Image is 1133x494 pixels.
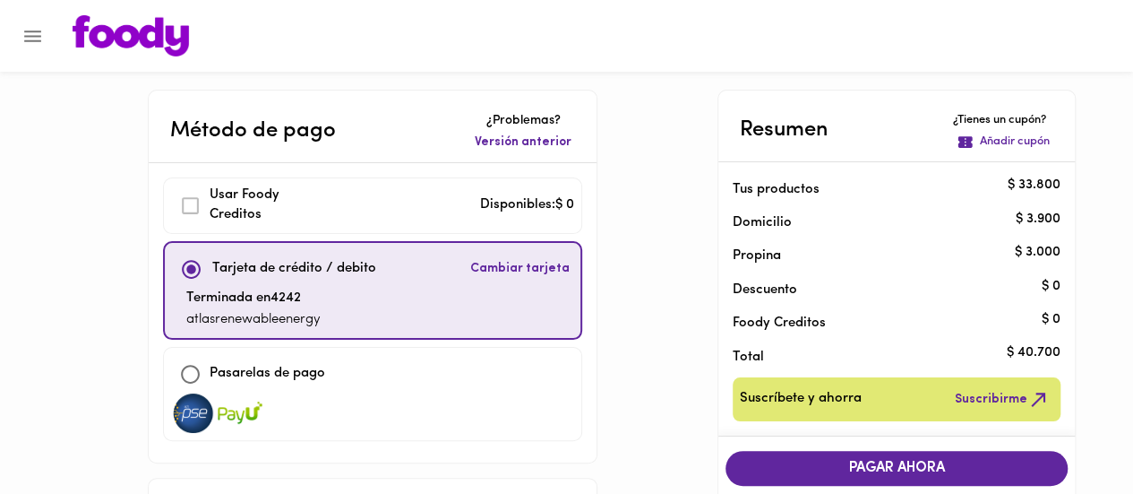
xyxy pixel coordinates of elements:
span: Cambiar tarjeta [470,260,570,278]
p: Disponibles: $ 0 [480,195,574,216]
p: Propina [733,247,1032,265]
p: Descuento [733,281,797,299]
img: visa [171,394,216,433]
p: $ 0 [1042,310,1060,329]
p: Tus productos [733,180,1032,199]
span: Versión anterior [475,134,571,152]
span: PAGAR AHORA [743,460,1050,477]
button: PAGAR AHORA [725,451,1068,486]
p: Usar Foody Creditos [210,186,332,226]
button: Versión anterior [471,130,575,155]
p: Domicilio [733,213,792,232]
p: ¿Problemas? [471,112,575,130]
span: Suscríbete y ahorra [740,388,862,411]
p: Método de pago [170,115,336,147]
p: Tarjeta de crédito / debito [212,259,376,280]
img: logo.png [73,15,189,56]
p: $ 3.900 [1016,210,1060,229]
p: $ 0 [1042,277,1060,296]
p: ¿Tienes un cupón? [953,112,1053,129]
img: visa [218,394,262,433]
p: Resumen [740,114,828,146]
p: $ 33.800 [1008,177,1060,195]
p: Terminada en 4242 [186,289,321,309]
p: $ 3.000 [1015,243,1060,262]
p: atlasrenewableenergy [186,310,321,331]
p: Añadir cupón [980,134,1050,151]
button: Cambiar tarjeta [467,250,573,289]
p: Pasarelas de pago [210,364,325,385]
p: $ 40.700 [1007,344,1060,363]
iframe: Messagebird Livechat Widget [1029,390,1115,476]
button: Suscribirme [951,385,1053,414]
span: Suscribirme [955,388,1050,411]
button: Añadir cupón [953,130,1053,154]
p: Foody Creditos [733,314,1032,333]
p: Total [733,348,1032,367]
button: Menu [11,14,55,58]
